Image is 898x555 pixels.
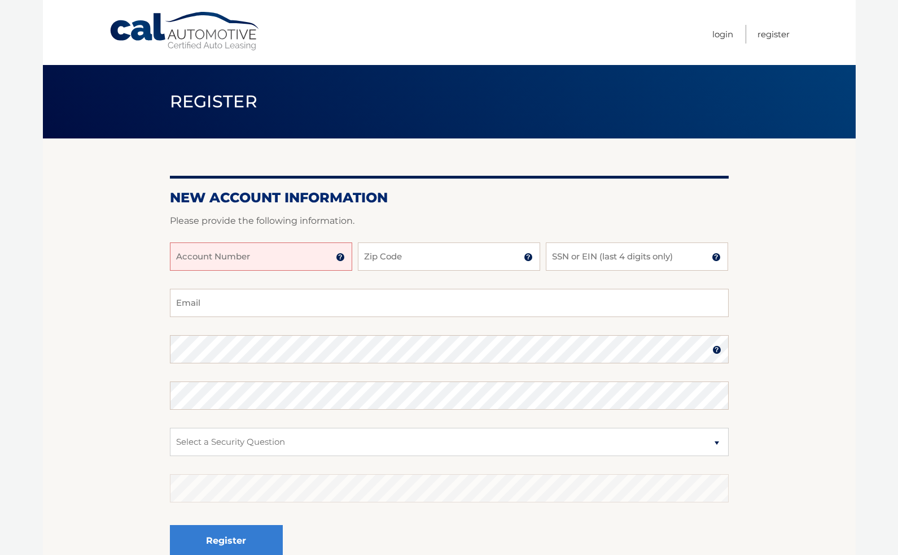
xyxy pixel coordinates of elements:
img: tooltip.svg [524,253,533,262]
input: Email [170,289,729,317]
input: Zip Code [358,242,540,271]
span: Register [170,91,258,112]
p: Please provide the following information. [170,213,729,229]
h2: New Account Information [170,189,729,206]
img: tooltip.svg [712,253,721,262]
img: tooltip.svg [336,253,345,262]
a: Register [757,25,790,44]
img: tooltip.svg [712,345,721,354]
a: Login [712,25,733,44]
input: SSN or EIN (last 4 digits only) [546,242,728,271]
a: Cal Automotive [109,11,261,51]
input: Account Number [170,242,352,271]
